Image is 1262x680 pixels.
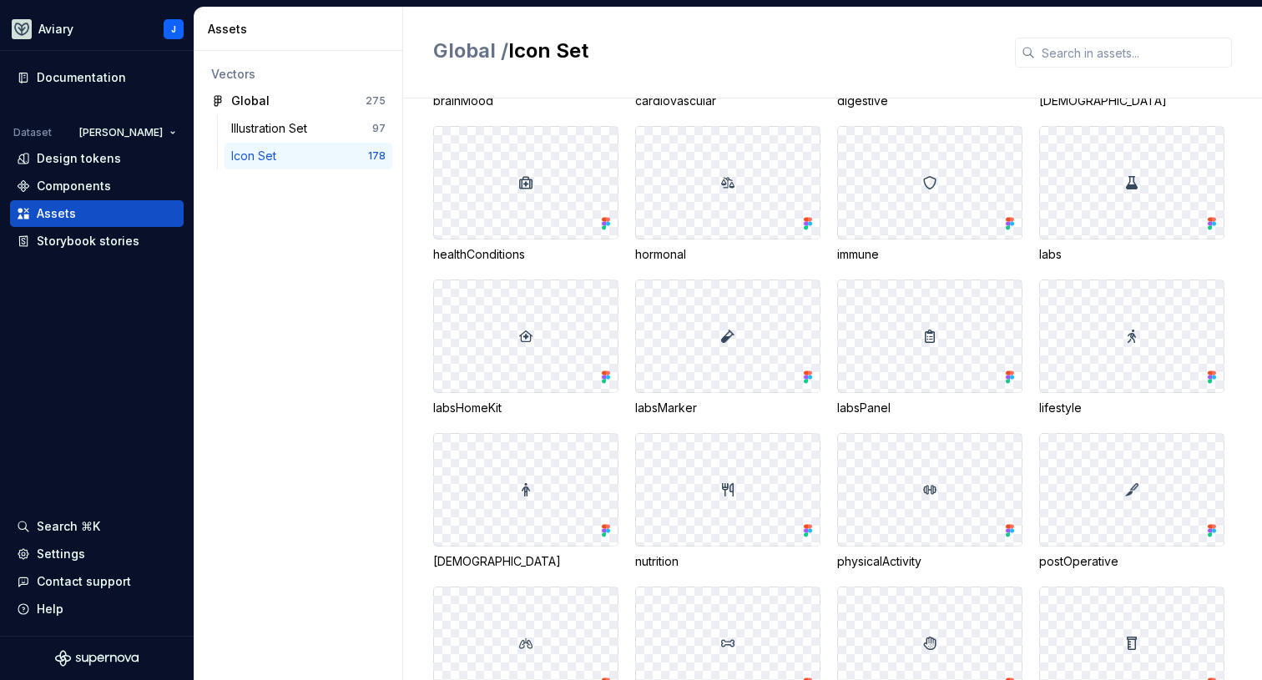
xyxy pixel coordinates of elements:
[837,400,1022,416] div: labsPanel
[635,246,820,263] div: hormonal
[37,178,111,194] div: Components
[10,228,184,254] a: Storybook stories
[38,21,73,38] div: Aviary
[837,93,1022,109] div: digestive
[433,553,618,570] div: [DEMOGRAPHIC_DATA]
[433,93,618,109] div: brainMood
[79,126,163,139] span: [PERSON_NAME]
[433,400,618,416] div: labsHomeKit
[1039,400,1224,416] div: lifestyle
[837,553,1022,570] div: physicalActivity
[171,23,176,36] div: J
[1039,93,1224,109] div: [DEMOGRAPHIC_DATA]
[231,120,314,137] div: Illustration Set
[635,400,820,416] div: labsMarker
[55,650,139,667] svg: Supernova Logo
[208,21,396,38] div: Assets
[1039,553,1224,570] div: postOperative
[225,115,392,142] a: Illustration Set97
[1039,246,1224,263] div: labs
[3,11,190,47] button: AviaryJ
[10,596,184,622] button: Help
[231,93,270,109] div: Global
[37,205,76,222] div: Assets
[372,122,386,135] div: 97
[10,568,184,595] button: Contact support
[12,19,32,39] img: 256e2c79-9abd-4d59-8978-03feab5a3943.png
[837,246,1022,263] div: immune
[72,121,184,144] button: [PERSON_NAME]
[10,64,184,91] a: Documentation
[37,233,139,249] div: Storybook stories
[1035,38,1232,68] input: Search in assets...
[37,69,126,86] div: Documentation
[10,541,184,567] a: Settings
[37,150,121,167] div: Design tokens
[204,88,392,114] a: Global275
[635,93,820,109] div: cardiovascular
[10,200,184,227] a: Assets
[37,573,131,590] div: Contact support
[10,513,184,540] button: Search ⌘K
[433,38,508,63] span: Global /
[37,601,63,617] div: Help
[10,145,184,172] a: Design tokens
[211,66,386,83] div: Vectors
[366,94,386,108] div: 275
[37,518,100,535] div: Search ⌘K
[13,126,52,139] div: Dataset
[37,546,85,562] div: Settings
[433,246,618,263] div: healthConditions
[10,173,184,199] a: Components
[225,143,392,169] a: Icon Set178
[433,38,995,64] h2: Icon Set
[635,553,820,570] div: nutrition
[368,149,386,163] div: 178
[231,148,283,164] div: Icon Set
